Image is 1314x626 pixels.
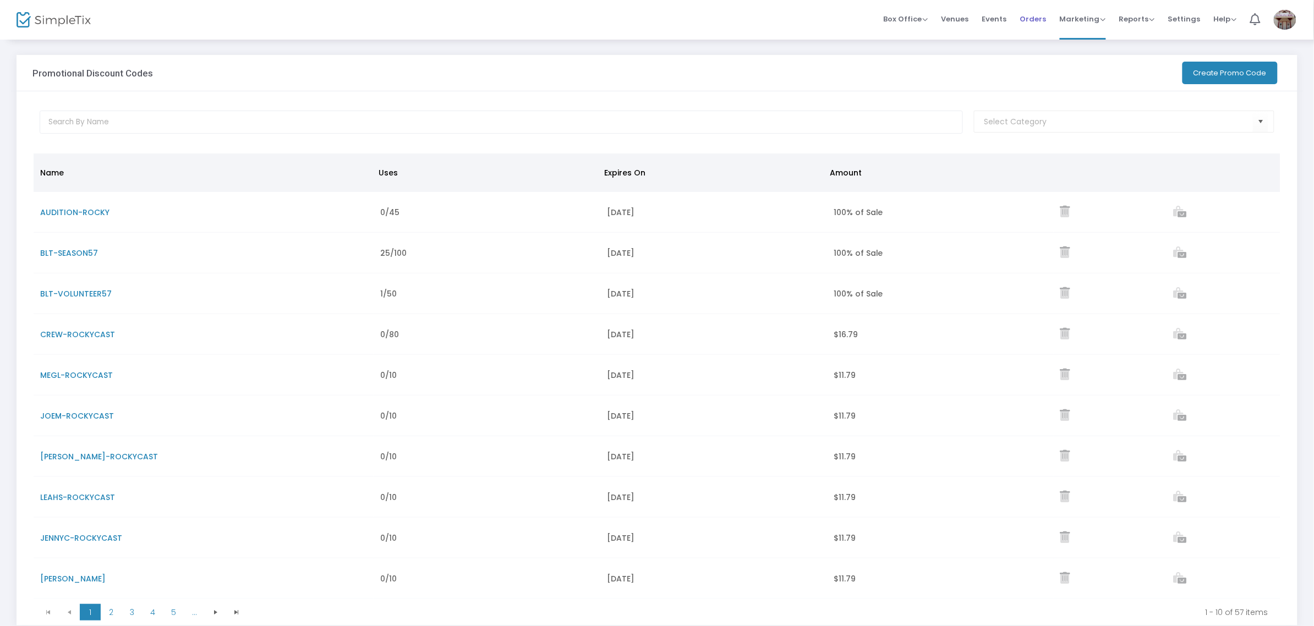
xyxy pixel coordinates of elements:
a: View list of orders which used this promo code. [1174,370,1187,381]
div: [DATE] [607,451,820,462]
span: $11.79 [834,573,856,584]
span: $11.79 [834,410,856,421]
span: Go to the next page [211,608,220,617]
kendo-pager-info: 1 - 10 of 57 items [255,607,1268,618]
span: $11.79 [834,451,856,462]
div: Data table [34,153,1280,599]
button: Select [1253,111,1268,133]
span: [PERSON_NAME]-ROCKYCAST [40,451,158,462]
span: Go to the last page [232,608,241,617]
a: View list of orders which used this promo code. [1174,248,1187,259]
a: View list of orders which used this promo code. [1174,411,1187,422]
span: Reports [1119,14,1155,24]
span: 0/10 [380,370,397,381]
a: View list of orders which used this promo code. [1174,492,1187,503]
div: [DATE] [607,288,820,299]
span: [PERSON_NAME] [40,573,106,584]
div: [DATE] [607,329,820,340]
div: [DATE] [607,410,820,421]
span: 0/10 [380,492,397,503]
span: Orders [1020,5,1047,33]
span: 100% of Sale [834,288,883,299]
button: Create Promo Code [1182,62,1278,84]
span: 0/10 [380,410,397,421]
span: Go to the next page [205,604,226,620]
span: Venues [941,5,969,33]
span: 25/100 [380,248,407,259]
a: View list of orders which used this promo code. [1174,574,1187,585]
span: MEGL-ROCKYCAST [40,370,113,381]
span: $11.79 [834,532,856,543]
span: $16.79 [834,329,858,340]
span: CREW-ROCKYCAST [40,329,115,340]
span: $11.79 [834,370,856,381]
span: AUDITION-ROCKY [40,207,109,218]
span: Page 2 [101,604,122,620]
span: Page 1 [80,604,101,620]
span: Page 6 [184,604,205,620]
span: $11.79 [834,492,856,503]
span: Expires On [604,167,645,178]
span: 0/10 [380,532,397,543]
span: BLT-VOLUNTEER57 [40,288,112,299]
span: Help [1214,14,1237,24]
span: 100% of Sale [834,248,883,259]
span: JENNYC-ROCKYCAST [40,532,122,543]
span: JOEM-ROCKYCAST [40,410,114,421]
input: Search By Name [40,111,963,134]
span: 100% of Sale [834,207,883,218]
a: View list of orders which used this promo code. [1174,330,1187,341]
a: View list of orders which used this promo code. [1174,452,1187,463]
span: Amount [830,167,862,178]
a: View list of orders which used this promo code. [1174,289,1187,300]
span: LEAHS-ROCKYCAST [40,492,115,503]
span: Marketing [1060,14,1106,24]
span: 0/80 [380,329,399,340]
span: Box Office [884,14,928,24]
a: View list of orders which used this promo code. [1174,207,1187,218]
span: BLT-SEASON57 [40,248,98,259]
div: [DATE] [607,370,820,381]
div: [DATE] [607,207,820,218]
div: [DATE] [607,492,820,503]
span: Name [40,167,64,178]
input: Select Category [984,116,1253,128]
span: Page 3 [122,604,143,620]
h3: Promotional Discount Codes [32,68,153,79]
span: 1/50 [380,288,397,299]
span: Page 4 [143,604,163,620]
div: [DATE] [607,248,820,259]
a: View list of orders which used this promo code. [1174,533,1187,544]
span: 0/45 [380,207,399,218]
span: Settings [1168,5,1201,33]
span: Go to the last page [226,604,247,620]
div: [DATE] [607,573,820,584]
span: Uses [379,167,398,178]
span: Page 5 [163,604,184,620]
span: 0/10 [380,573,397,584]
span: Events [982,5,1007,33]
div: [DATE] [607,532,820,543]
span: 0/10 [380,451,397,462]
